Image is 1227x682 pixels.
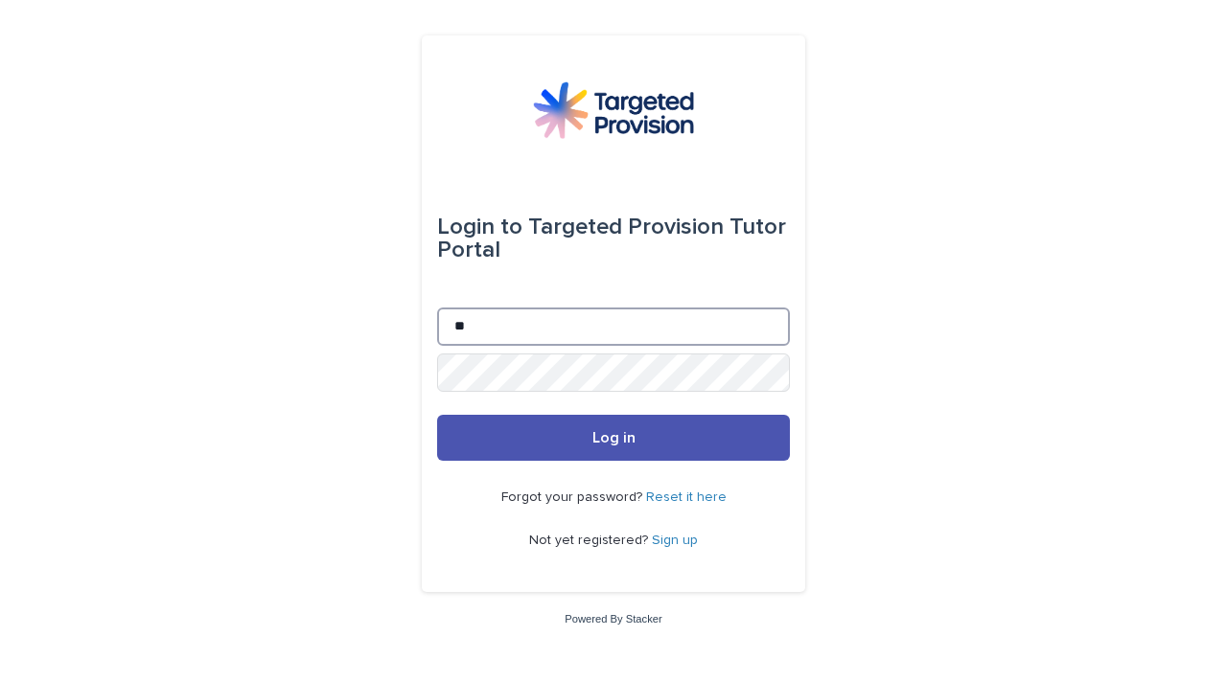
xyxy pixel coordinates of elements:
a: Sign up [652,534,698,547]
span: Forgot your password? [501,490,646,504]
span: Log in [592,430,636,445]
span: Login to [437,216,522,239]
a: Powered By Stacker [565,613,661,625]
a: Reset it here [646,490,727,504]
div: Targeted Provision Tutor Portal [437,200,790,277]
img: M5nRWzHhSzIhMunXDL62 [533,81,694,139]
span: Not yet registered? [529,534,652,547]
button: Log in [437,415,790,461]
